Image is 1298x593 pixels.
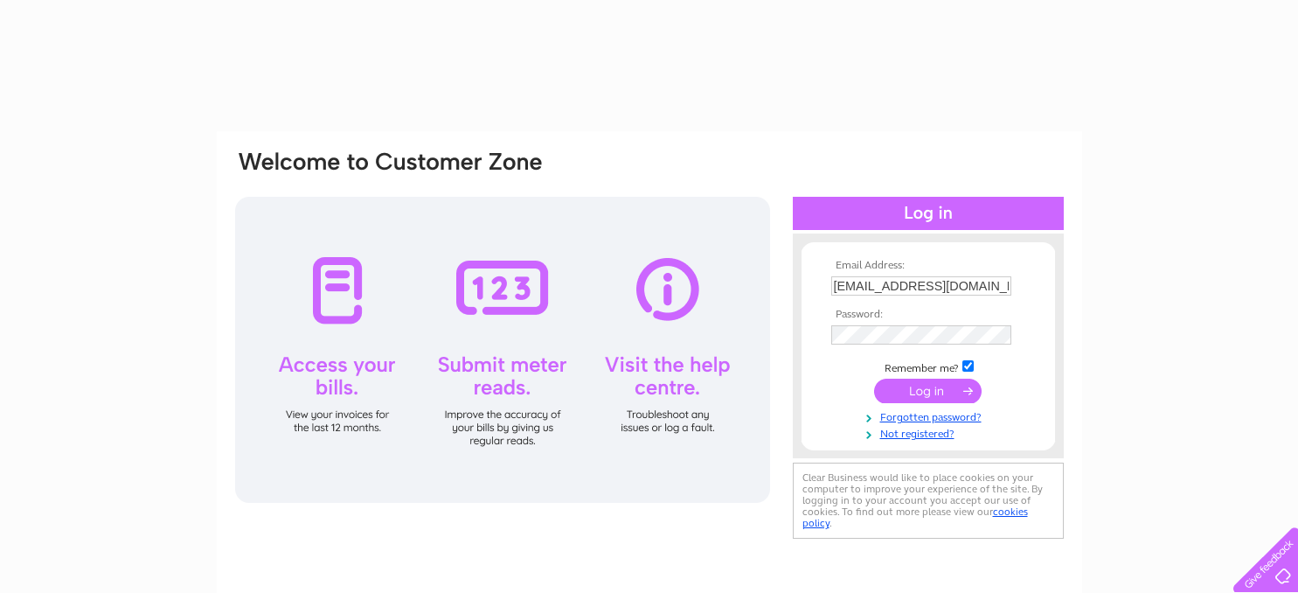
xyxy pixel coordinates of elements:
input: Submit [874,379,982,403]
a: cookies policy [802,506,1028,529]
a: Forgotten password? [831,408,1030,424]
th: Password: [827,309,1030,321]
a: Not registered? [831,424,1030,441]
th: Email Address: [827,260,1030,272]
td: Remember me? [827,358,1030,375]
div: Clear Business would like to place cookies on your computer to improve your experience of the sit... [793,463,1064,539]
